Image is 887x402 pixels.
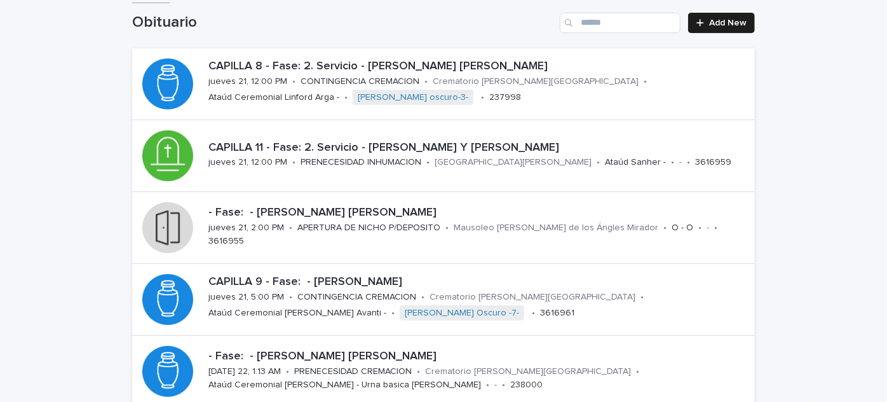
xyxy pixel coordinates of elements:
[424,76,428,87] p: •
[417,366,420,377] p: •
[358,92,468,103] a: [PERSON_NAME] oscuro-3-
[707,223,709,233] p: -
[489,92,521,103] p: 237998
[663,223,667,233] p: •
[671,157,674,168] p: •
[286,366,289,377] p: •
[510,380,543,391] p: 238000
[405,308,519,319] a: [PERSON_NAME] Oscuro -7-
[391,308,395,319] p: •
[208,157,287,168] p: jueves 21, 12:00 PM
[433,76,639,87] p: Crematorio [PERSON_NAME][GEOGRAPHIC_DATA]
[297,223,440,233] p: APERTURA DE NICHO P/DEPOSITO
[289,292,292,303] p: •
[132,120,755,192] a: CAPILLA 11 - Fase: 2. Servicio - [PERSON_NAME] Y [PERSON_NAME]jueves 21, 12:00 PM•PRENECESIDAD IN...
[688,13,755,33] a: Add New
[292,76,295,87] p: •
[695,157,731,168] p: 3616959
[698,223,701,233] p: •
[425,366,631,377] p: Crematorio [PERSON_NAME][GEOGRAPHIC_DATA]
[430,292,635,303] p: Crematorio [PERSON_NAME][GEOGRAPHIC_DATA]
[208,236,244,247] p: 3616955
[494,380,497,391] p: -
[486,380,489,391] p: •
[502,380,505,391] p: •
[301,157,421,168] p: PRENECESIDAD INHUMACION
[714,223,717,233] p: •
[344,92,348,103] p: •
[208,350,750,364] p: - Fase: - [PERSON_NAME] [PERSON_NAME]
[301,76,419,87] p: CONTINGENCIA CREMACION
[208,76,287,87] p: jueves 21, 12:00 PM
[481,92,484,103] p: •
[208,60,750,74] p: CAPILLA 8 - Fase: 2. Servicio - [PERSON_NAME] [PERSON_NAME]
[132,13,555,32] h1: Obituario
[636,366,639,377] p: •
[709,18,747,27] span: Add New
[679,157,682,168] p: -
[644,76,647,87] p: •
[208,141,750,155] p: CAPILLA 11 - Fase: 2. Servicio - [PERSON_NAME] Y [PERSON_NAME]
[297,292,416,303] p: CONTINGENCIA CREMACION
[421,292,424,303] p: •
[672,223,693,233] p: O - O
[532,308,535,319] p: •
[292,157,295,168] p: •
[132,264,755,336] a: CAPILLA 9 - Fase: - [PERSON_NAME]jueves 21, 5:00 PM•CONTINGENCIA CREMACION•Crematorio [PERSON_NAM...
[132,48,755,120] a: CAPILLA 8 - Fase: 2. Servicio - [PERSON_NAME] [PERSON_NAME]jueves 21, 12:00 PM•CONTINGENCIA CREMA...
[605,157,666,168] p: Ataúd Sanher -
[445,223,449,233] p: •
[208,92,339,103] p: Ataúd Ceremonial Linford Arga -
[435,157,592,168] p: [GEOGRAPHIC_DATA][PERSON_NAME]
[426,157,430,168] p: •
[560,13,680,33] input: Search
[208,308,386,319] p: Ataúd Ceremonial [PERSON_NAME] Avanti -
[597,157,600,168] p: •
[208,292,284,303] p: jueves 21, 5:00 PM
[208,223,284,233] p: jueves 21, 2:00 PM
[454,223,658,233] p: Mausoleo [PERSON_NAME] de los Ángles Mirador
[540,308,574,319] p: 3616961
[640,292,644,303] p: •
[208,380,481,391] p: Ataúd Ceremonial [PERSON_NAME] - Urna basica [PERSON_NAME]
[208,206,750,220] p: - Fase: - [PERSON_NAME] [PERSON_NAME]
[208,366,281,377] p: [DATE] 22, 1:13 AM
[289,223,292,233] p: •
[132,192,755,264] a: - Fase: - [PERSON_NAME] [PERSON_NAME]jueves 21, 2:00 PM•APERTURA DE NICHO P/DEPOSITO•Mausoleo [PE...
[208,275,750,289] p: CAPILLA 9 - Fase: - [PERSON_NAME]
[687,157,690,168] p: •
[294,366,412,377] p: PRENECESIDAD CREMACION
